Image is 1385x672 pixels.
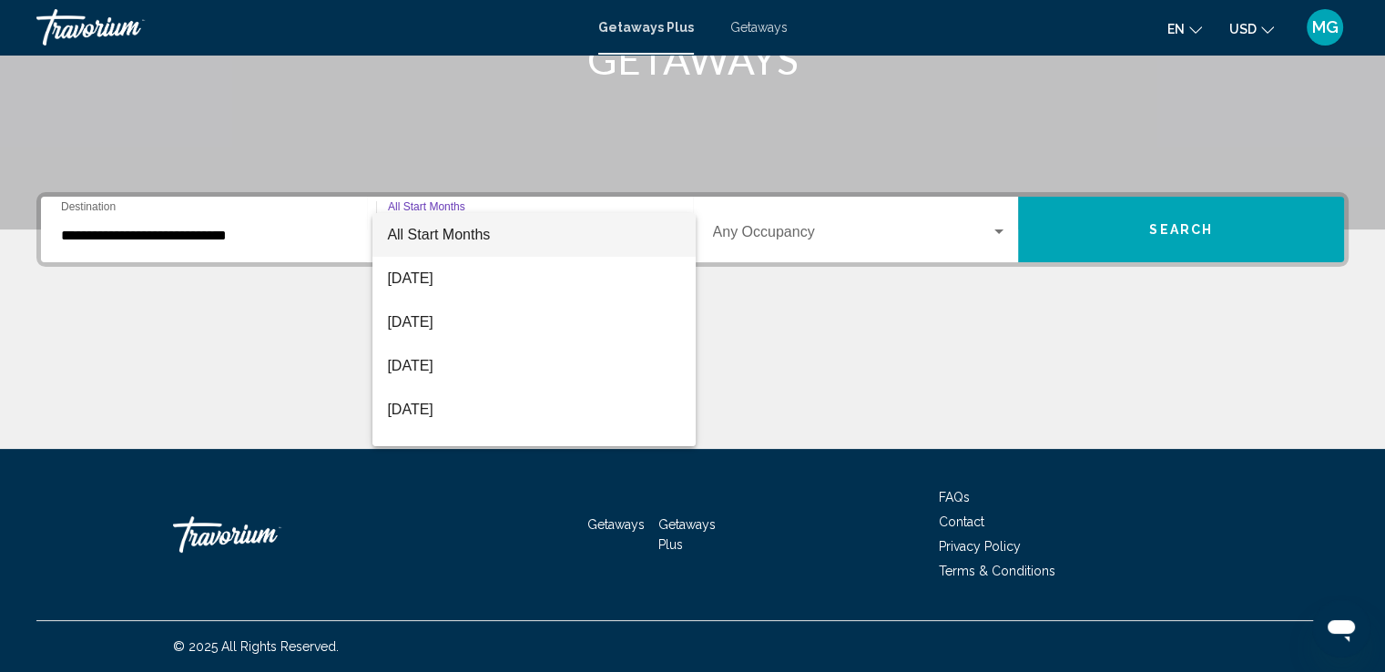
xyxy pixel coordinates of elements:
[387,344,681,388] span: [DATE]
[387,388,681,432] span: [DATE]
[387,432,681,475] span: [DATE]
[387,227,490,242] span: All Start Months
[387,257,681,300] span: [DATE]
[1312,599,1370,657] iframe: Button to launch messaging window
[387,300,681,344] span: [DATE]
